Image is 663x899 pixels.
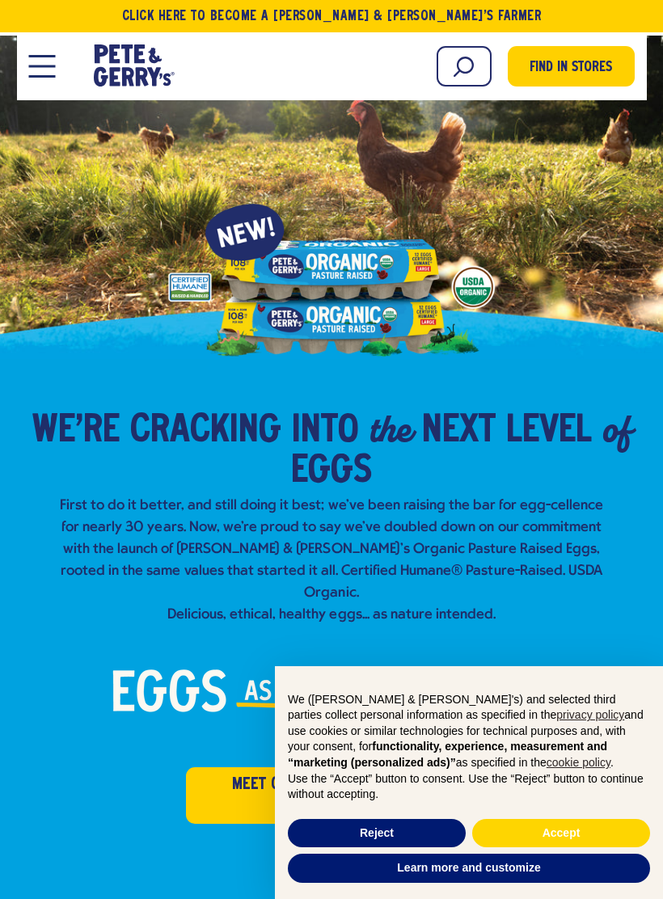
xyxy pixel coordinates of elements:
[437,46,492,87] input: Search
[275,666,663,899] div: Notice
[210,772,414,822] span: Meet organic pasture raised
[29,55,56,78] button: Open Mobile Menu Modal Dialog
[53,495,610,626] p: First to do it better, and still doing it best; we've been raising the bar for egg-cellence for n...
[32,412,120,452] span: We’re
[288,692,650,771] p: We ([PERSON_NAME] & [PERSON_NAME]'s) and selected third parties collect personal information as s...
[506,412,592,452] span: Level
[291,452,372,492] span: Eggs​
[556,708,624,721] a: privacy policy
[472,819,650,848] button: Accept
[288,771,650,803] p: Use the “Accept” button to consent. Use the “Reject” button to continue without accepting.
[130,412,281,452] span: Cracking
[186,767,477,824] a: Meet organic pasture raised
[288,819,466,848] button: Reject
[288,740,607,769] strong: functionality, experience, measurement and “marketing (personalized ads)”
[288,854,650,883] button: Learn more and customize
[602,404,631,454] em: of
[547,756,610,769] a: cookie policy
[508,46,635,87] a: Find in Stores
[292,412,359,452] span: into
[422,412,496,452] span: Next
[530,57,612,79] span: Find in Stores
[370,404,412,454] em: the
